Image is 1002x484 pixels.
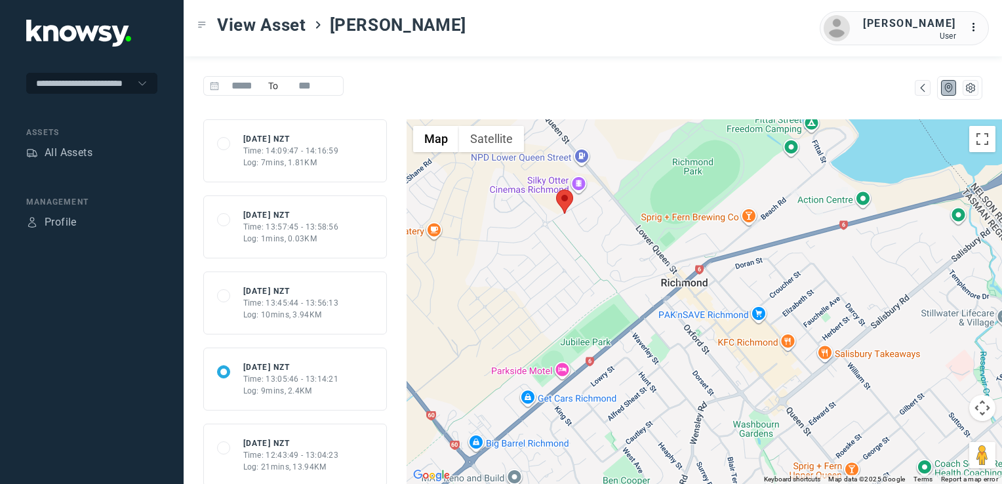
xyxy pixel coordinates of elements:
[243,461,339,473] div: Log: 21mins, 13.94KM
[330,13,466,37] span: [PERSON_NAME]
[243,209,339,221] div: [DATE] NZT
[824,15,850,41] img: avatar.png
[243,309,339,321] div: Log: 10mins, 3.94KM
[410,467,453,484] img: Google
[969,126,995,152] button: Toggle fullscreen view
[828,475,905,483] span: Map data ©2025 Google
[969,442,995,468] button: Drag Pegman onto the map to open Street View
[243,437,339,449] div: [DATE] NZT
[26,127,157,138] div: Assets
[243,285,339,297] div: [DATE] NZT
[410,467,453,484] a: Open this area in Google Maps (opens a new window)
[969,395,995,421] button: Map camera controls
[313,20,323,30] div: >
[265,76,282,96] span: To
[26,147,38,159] div: Assets
[243,157,339,169] div: Log: 7mins, 1.81KM
[26,214,77,230] a: ProfileProfile
[965,82,976,94] div: List
[243,449,339,461] div: Time: 12:43:49 - 13:04:23
[970,22,983,32] tspan: ...
[26,196,157,208] div: Management
[943,82,955,94] div: Map
[243,297,339,309] div: Time: 13:45:44 - 13:56:13
[26,216,38,228] div: Profile
[913,475,933,483] a: Terms (opens in new tab)
[969,20,985,35] div: :
[26,20,131,47] img: Application Logo
[863,31,956,41] div: User
[969,20,985,37] div: :
[917,82,929,94] div: Map
[243,385,339,397] div: Log: 9mins, 2.4KM
[413,126,459,152] button: Show street map
[45,145,92,161] div: All Assets
[941,475,998,483] a: Report a map error
[217,13,306,37] span: View Asset
[243,133,339,145] div: [DATE] NZT
[243,233,339,245] div: Log: 1mins, 0.03KM
[45,214,77,230] div: Profile
[197,20,207,30] div: Toggle Menu
[863,16,956,31] div: [PERSON_NAME]
[243,361,339,373] div: [DATE] NZT
[459,126,524,152] button: Show satellite imagery
[243,145,339,157] div: Time: 14:09:47 - 14:16:59
[243,373,339,385] div: Time: 13:05:46 - 13:14:21
[26,145,92,161] a: AssetsAll Assets
[243,221,339,233] div: Time: 13:57:45 - 13:58:56
[764,475,820,484] button: Keyboard shortcuts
